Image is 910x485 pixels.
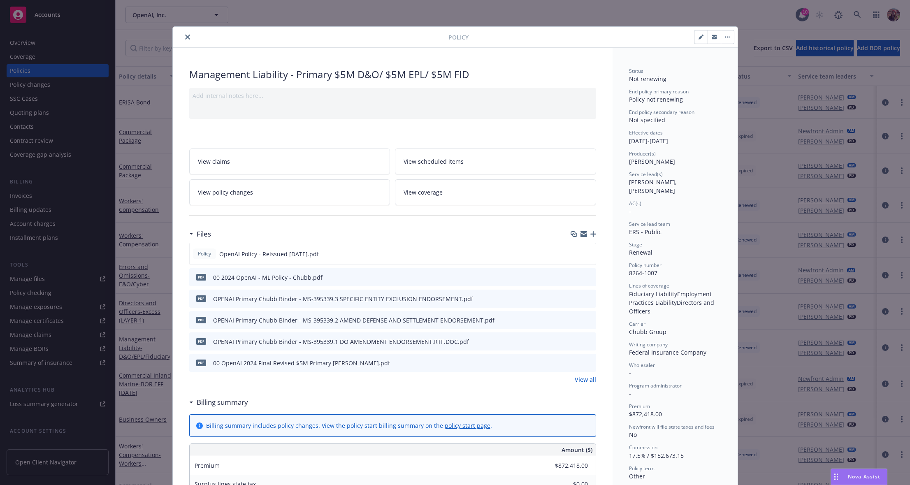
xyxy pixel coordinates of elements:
[193,91,593,100] div: Add internal notes here...
[195,462,220,469] span: Premium
[629,129,663,136] span: Effective dates
[585,250,592,258] button: preview file
[629,158,675,165] span: [PERSON_NAME]
[629,75,666,83] span: Not renewing
[629,341,668,348] span: Writing company
[629,200,641,207] span: AC(s)
[445,422,490,429] a: policy start page
[196,250,213,258] span: Policy
[395,179,596,205] a: View coverage
[629,150,656,157] span: Producer(s)
[585,316,593,325] button: preview file
[629,95,683,103] span: Policy not renewing
[189,397,248,408] div: Billing summary
[197,229,211,239] h3: Files
[629,410,662,418] span: $872,418.00
[404,157,464,166] span: View scheduled items
[197,397,248,408] h3: Billing summary
[629,452,684,459] span: 17.5% / $152,673.15
[629,431,637,439] span: No
[629,67,643,74] span: Status
[629,348,706,356] span: Federal Insurance Company
[196,338,206,344] span: pdf
[629,109,694,116] span: End policy secondary reason
[629,369,631,377] span: -
[539,459,593,472] input: 0.00
[629,178,678,195] span: [PERSON_NAME], [PERSON_NAME]
[572,295,579,303] button: download file
[206,421,492,430] div: Billing summary includes policy changes. View the policy start billing summary on the .
[848,473,880,480] span: Nova Assist
[629,241,642,248] span: Stage
[629,220,670,227] span: Service lead team
[629,248,652,256] span: Renewal
[629,207,631,215] span: -
[213,273,323,282] div: 00 2024 OpenAI - ML Policy - Chubb.pdf
[585,295,593,303] button: preview file
[562,446,592,454] span: Amount ($)
[585,359,593,367] button: preview file
[629,444,657,451] span: Commission
[198,157,230,166] span: View claims
[213,359,390,367] div: 00 OpenAI 2024 Final Revised $5M Primary [PERSON_NAME].pdf
[198,188,253,197] span: View policy changes
[629,299,716,315] span: Directors and Officers
[196,274,206,280] span: pdf
[585,273,593,282] button: preview file
[629,116,665,124] span: Not specified
[219,250,319,258] span: OpenAI Policy - Reissued [DATE].pdf
[629,290,677,298] span: Fiduciary Liability
[831,469,841,485] div: Drag to move
[196,360,206,366] span: pdf
[585,337,593,346] button: preview file
[213,295,473,303] div: OPENAI Primary Chubb Binder - MS-395339.3 SPECIFIC ENTITY EXCLUSION ENDORSEMENT.pdf
[629,328,666,336] span: Chubb Group
[629,472,645,480] span: Other
[196,295,206,302] span: pdf
[572,250,578,258] button: download file
[629,262,662,269] span: Policy number
[629,290,713,306] span: Employment Practices Liability
[629,320,645,327] span: Carrier
[629,171,663,178] span: Service lead(s)
[629,88,689,95] span: End policy primary reason
[189,229,211,239] div: Files
[189,179,390,205] a: View policy changes
[572,273,579,282] button: download file
[213,337,469,346] div: OPENAI Primary Chubb Binder - MS-395339.1 DO AMENDMENT ENDORSEMENT.RTF.DOC.pdf
[189,67,596,81] div: Management Liability - Primary $5M D&O/ $5M EPL/ $5M FID
[629,390,631,397] span: -
[629,228,662,236] span: ERS - Public
[831,469,887,485] button: Nova Assist
[629,382,682,389] span: Program administrator
[629,423,715,430] span: Newfront will file state taxes and fees
[572,337,579,346] button: download file
[629,129,721,145] div: [DATE] - [DATE]
[572,316,579,325] button: download file
[572,359,579,367] button: download file
[448,33,469,42] span: Policy
[575,375,596,384] a: View all
[395,149,596,174] a: View scheduled items
[629,465,655,472] span: Policy term
[213,316,494,325] div: OPENAI Primary Chubb Binder - MS-395339.2 AMEND DEFENSE AND SETTLEMENT ENDORSEMENT.pdf
[629,269,657,277] span: 8264-1007
[183,32,193,42] button: close
[629,282,669,289] span: Lines of coverage
[196,317,206,323] span: pdf
[189,149,390,174] a: View claims
[404,188,443,197] span: View coverage
[629,362,655,369] span: Wholesaler
[629,403,650,410] span: Premium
